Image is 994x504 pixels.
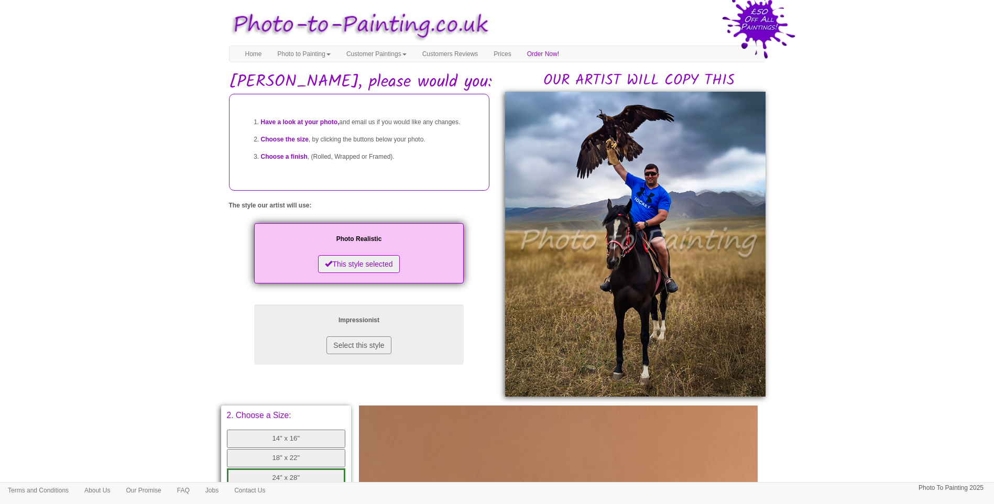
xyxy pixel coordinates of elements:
[261,131,478,148] li: , by clicking the buttons below your photo.
[326,336,391,354] button: Select this style
[270,46,338,62] a: Photo to Painting
[237,46,270,62] a: Home
[265,315,453,326] p: Impressionist
[77,483,118,498] a: About Us
[118,483,169,498] a: Our Promise
[229,201,312,210] label: The style our artist will use:
[265,234,453,245] p: Photo Realistic
[505,92,766,397] img: Christopher, please would you:
[338,46,414,62] a: Customer Paintings
[198,483,226,498] a: Jobs
[261,136,309,143] span: Choose the size
[519,46,567,62] a: Order Now!
[919,483,984,494] p: Photo To Painting 2025
[513,73,766,89] h2: OUR ARTIST WILL COPY THIS
[227,411,346,420] p: 2. Choose a Size:
[261,148,478,166] li: , (Rolled, Wrapped or Framed).
[261,153,308,160] span: Choose a finish
[229,73,766,91] h1: [PERSON_NAME], please would you:
[169,483,198,498] a: FAQ
[261,114,478,131] li: and email us if you would like any changes.
[224,5,492,46] img: Photo to Painting
[227,449,346,467] button: 18" x 22"
[227,468,346,488] button: 24" x 28"
[261,118,340,126] span: Have a look at your photo,
[227,430,346,448] button: 14" x 16"
[414,46,486,62] a: Customers Reviews
[226,483,273,498] a: Contact Us
[486,46,519,62] a: Prices
[318,255,399,273] button: This style selected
